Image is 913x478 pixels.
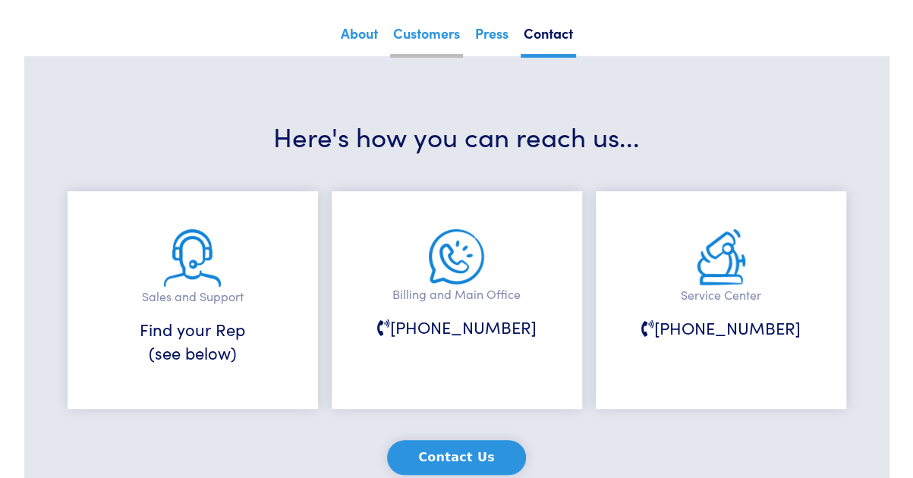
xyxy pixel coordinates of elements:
[521,20,576,58] a: Contact
[105,318,280,365] h6: Find your Rep (see below)
[634,285,808,305] p: Service Center
[429,229,484,285] img: main-office.png
[370,285,544,304] p: Billing and Main Office
[70,117,844,154] h3: Here's how you can reach us...
[387,440,526,475] button: Contact Us
[370,316,544,339] h6: [PHONE_NUMBER]
[338,20,381,54] a: About
[472,20,512,54] a: Press
[634,316,808,340] h6: [PHONE_NUMBER]
[390,20,463,58] a: Customers
[105,287,280,307] p: Sales and Support
[164,229,221,287] img: sales-and-support.png
[697,229,745,285] img: service.png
